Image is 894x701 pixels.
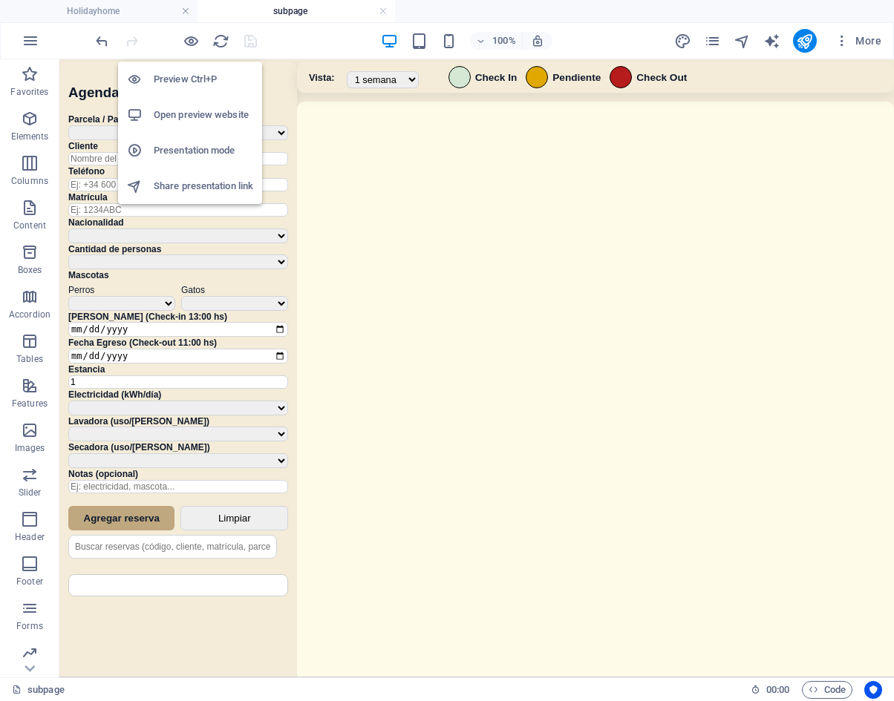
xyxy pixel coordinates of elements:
[19,487,42,498] p: Slider
[704,33,721,50] i: Pages (Ctrl+Alt+S)
[777,684,779,695] span: :
[18,264,42,276] p: Boxes
[704,32,722,50] button: pages
[13,220,46,231] p: Content
[11,131,49,142] p: Elements
[154,177,253,195] h6: Share presentation link
[734,32,751,50] button: navigator
[802,681,852,699] button: Code
[15,531,45,543] p: Header
[154,106,253,124] h6: Open preview website
[198,3,395,19] h4: subpage
[470,32,523,50] button: 100%
[15,442,45,454] p: Images
[16,353,43,365] p: Tables
[492,32,516,50] h6: 100%
[154,142,253,159] h6: Presentation mode
[829,29,887,53] button: More
[212,33,229,50] i: Reload page
[674,32,692,50] button: design
[835,33,881,48] span: More
[16,620,43,632] p: Forms
[766,681,789,699] span: 00 00
[11,175,48,187] p: Columns
[809,681,846,699] span: Code
[734,33,751,50] i: Navigator
[751,681,790,699] h6: Session time
[10,86,48,98] p: Favorites
[763,32,781,50] button: text_generator
[16,576,43,588] p: Footer
[864,681,882,699] button: Usercentrics
[674,33,691,50] i: Design (Ctrl+Alt+Y)
[212,32,229,50] button: reload
[12,681,65,699] a: Click to cancel selection. Double-click to open Pages
[793,29,817,53] button: publish
[9,309,50,320] p: Accordion
[12,398,48,409] p: Features
[763,33,780,50] i: AI Writer
[531,34,544,47] i: On resize automatically adjust zoom level to fit chosen device.
[796,33,813,50] i: Publish
[154,70,253,88] h6: Preview Ctrl+P
[94,33,111,50] i: Undo: Change HTML (Ctrl+Z)
[93,32,111,50] button: undo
